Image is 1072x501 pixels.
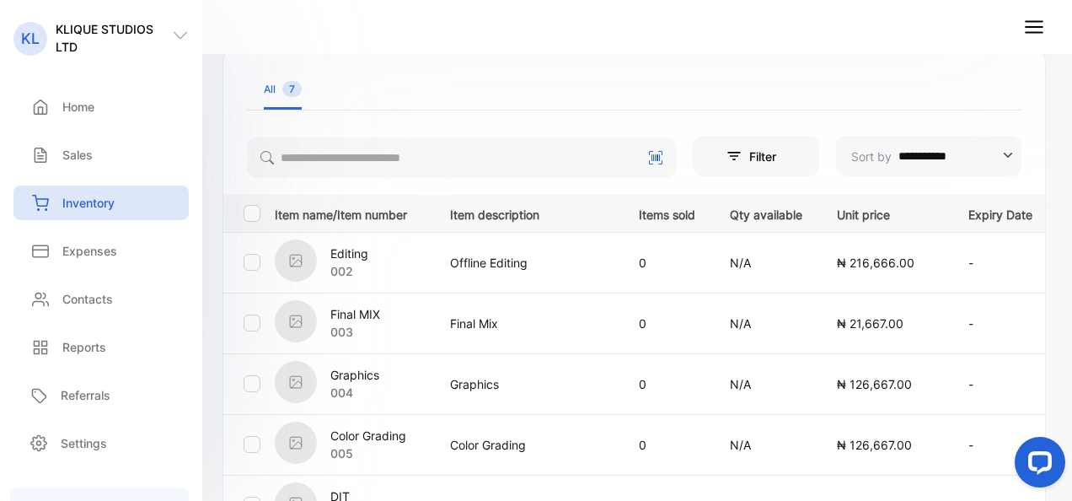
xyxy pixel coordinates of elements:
[275,202,429,224] p: Item name/Item number
[275,422,317,464] img: item
[330,262,368,280] p: 002
[837,377,912,391] span: ₦ 126,667.00
[56,20,172,56] p: KLIQUE STUDIOS LTD
[639,254,695,272] p: 0
[851,148,892,165] p: Sort by
[639,375,695,393] p: 0
[730,254,802,272] p: N/A
[450,315,604,332] p: Final Mix
[639,202,695,224] p: Items sold
[61,386,110,404] p: Referrals
[968,375,1032,393] p: -
[330,366,379,384] p: Graphics
[264,82,302,97] div: All
[968,436,1032,454] p: -
[330,384,379,401] p: 004
[275,240,317,282] img: item
[330,305,380,323] p: Final MIX
[1001,430,1072,501] iframe: LiveChat chat widget
[837,316,903,331] span: ₦ 21,667.00
[282,81,302,97] span: 7
[730,375,802,393] p: N/A
[450,375,604,393] p: Graphics
[968,315,1032,332] p: -
[62,146,93,164] p: Sales
[275,300,317,342] img: item
[836,136,1021,176] button: Sort by
[275,361,317,403] img: item
[62,290,113,308] p: Contacts
[730,315,802,332] p: N/A
[730,436,802,454] p: N/A
[837,438,912,452] span: ₦ 126,667.00
[61,434,107,452] p: Settings
[639,315,695,332] p: 0
[837,202,934,224] p: Unit price
[968,254,1032,272] p: -
[450,436,604,454] p: Color Grading
[450,202,604,224] p: Item description
[62,194,115,212] p: Inventory
[62,242,117,260] p: Expenses
[62,338,106,356] p: Reports
[62,98,94,116] p: Home
[450,254,604,272] p: Offline Editing
[639,436,695,454] p: 0
[330,323,380,341] p: 003
[330,427,406,444] p: Color Grading
[330,444,406,462] p: 005
[21,28,40,50] p: KL
[330,245,368,262] p: Editing
[730,202,802,224] p: Qty available
[837,256,914,270] span: ₦ 216,666.00
[968,202,1032,224] p: Expiry Date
